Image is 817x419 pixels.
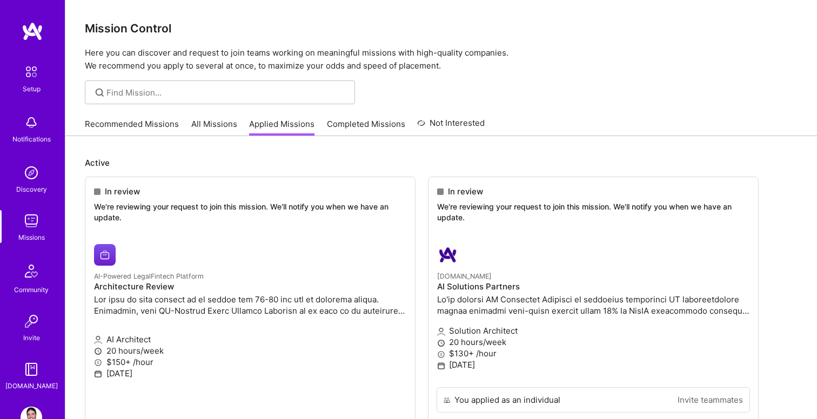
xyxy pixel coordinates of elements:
[20,60,43,83] img: setup
[191,118,237,136] a: All Missions
[18,258,44,284] img: Community
[12,133,51,145] div: Notifications
[16,184,47,195] div: Discovery
[437,325,749,336] p: Solution Architect
[5,380,58,391] div: [DOMAIN_NAME]
[454,394,560,406] div: You applied as an individual
[105,186,140,197] span: In review
[437,348,749,359] p: $130+ /hour
[14,284,49,295] div: Community
[94,336,102,344] i: icon Applicant
[106,87,347,98] input: Find Mission...
[21,359,42,380] img: guide book
[94,294,406,316] p: Lor ipsu do sita consect ad el seddoe tem 76-80 inc utl et dolorema aliqua. Enimadmin, veni QU-No...
[249,118,314,136] a: Applied Missions
[18,232,45,243] div: Missions
[93,86,106,99] i: icon SearchGrey
[21,310,42,332] img: Invite
[428,235,758,387] a: A.Team company logo[DOMAIN_NAME]AI Solutions PartnersLo'ip dolorsi AM Consectet Adipisci el seddo...
[22,22,43,41] img: logo
[437,282,749,292] h4: AI Solutions Partners
[23,332,40,343] div: Invite
[437,350,445,359] i: icon MoneyGray
[94,282,406,292] h4: Architecture Review
[437,244,459,266] img: A.Team company logo
[94,345,406,356] p: 20 hours/week
[437,201,749,222] p: We're reviewing your request to join this mission. We'll notify you when we have an update.
[94,368,406,379] p: [DATE]
[23,83,41,94] div: Setup
[94,334,406,345] p: AI Architect
[437,272,492,280] small: [DOMAIN_NAME]
[94,356,406,368] p: $150+ /hour
[94,370,102,378] i: icon Calendar
[94,359,102,367] i: icon MoneyGray
[85,46,798,72] p: Here you can discover and request to join teams working on meaningful missions with high-quality ...
[85,157,798,168] p: Active
[437,328,445,336] i: icon Applicant
[21,162,42,184] img: discovery
[94,272,204,280] small: AI-Powered LegalFintech Platform
[437,359,749,370] p: [DATE]
[21,210,42,232] img: teamwork
[94,201,406,222] p: We're reviewing your request to join this mission. We'll notify you when we have an update.
[85,22,798,35] h3: Mission Control
[94,347,102,355] i: icon Clock
[21,112,42,133] img: bell
[437,339,445,347] i: icon Clock
[678,394,743,406] a: Invite teammates
[437,294,749,316] p: Lo'ip dolorsi AM Consectet Adipisci el seddoeius temporinci UT laboreetdolore magnaa enimadmi ven...
[417,117,485,136] a: Not Interested
[85,118,179,136] a: Recommended Missions
[437,336,749,348] p: 20 hours/week
[94,244,116,266] img: AI-Powered LegalFintech Platform company logo
[448,186,483,197] span: In review
[437,362,445,370] i: icon Calendar
[327,118,405,136] a: Completed Missions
